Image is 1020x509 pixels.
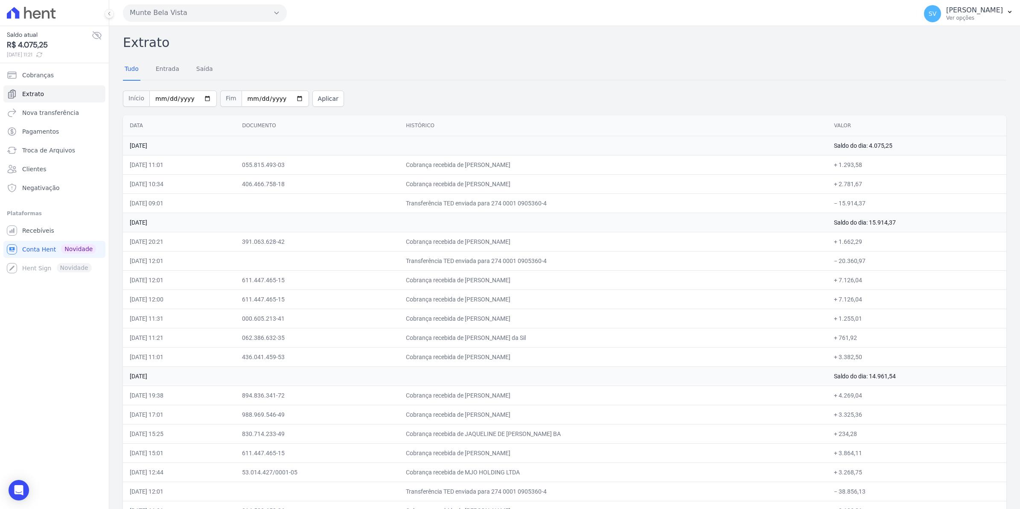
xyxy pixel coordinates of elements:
[235,232,399,251] td: 391.063.628-42
[827,174,1006,193] td: + 2.781,67
[946,6,1003,15] p: [PERSON_NAME]
[946,15,1003,21] p: Ver opções
[235,155,399,174] td: 055.815.493-03
[827,405,1006,424] td: + 3.325,36
[399,386,827,405] td: Cobrança recebida de [PERSON_NAME]
[3,67,105,84] a: Cobranças
[123,213,827,232] td: [DATE]
[827,309,1006,328] td: + 1.255,01
[827,136,1006,155] td: Saldo do dia: 4.075,25
[3,142,105,159] a: Troca de Arquivos
[827,386,1006,405] td: + 4.269,04
[61,244,96,254] span: Novidade
[827,443,1006,462] td: + 3.864,11
[235,115,399,136] th: Documento
[22,226,54,235] span: Recebíveis
[399,270,827,290] td: Cobrança recebida de [PERSON_NAME]
[3,104,105,121] a: Nova transferência
[235,462,399,482] td: 53.014.427/0001-05
[123,424,235,443] td: [DATE] 15:25
[3,222,105,239] a: Recebíveis
[7,30,92,39] span: Saldo atual
[7,67,102,277] nav: Sidebar
[399,115,827,136] th: Histórico
[399,290,827,309] td: Cobrança recebida de [PERSON_NAME]
[827,347,1006,366] td: + 3.382,50
[3,123,105,140] a: Pagamentos
[195,59,215,81] a: Saída
[123,193,235,213] td: [DATE] 09:01
[22,90,44,98] span: Extrato
[399,443,827,462] td: Cobrança recebida de [PERSON_NAME]
[399,309,827,328] td: Cobrança recebida de [PERSON_NAME]
[123,4,287,21] button: Munte Bela Vista
[827,366,1006,386] td: Saldo do dia: 14.961,54
[22,184,60,192] span: Negativação
[929,11,936,17] span: SV
[235,424,399,443] td: 830.714.233-49
[123,290,235,309] td: [DATE] 12:00
[123,443,235,462] td: [DATE] 15:01
[827,482,1006,501] td: − 38.856,13
[123,251,235,270] td: [DATE] 12:01
[399,405,827,424] td: Cobrança recebida de [PERSON_NAME]
[827,251,1006,270] td: − 20.360,97
[123,59,140,81] a: Tudo
[399,193,827,213] td: Transferência TED enviada para 274 0001 0905360-4
[827,213,1006,232] td: Saldo do dia: 15.914,37
[917,2,1020,26] button: SV [PERSON_NAME] Ver opções
[7,51,92,59] span: [DATE] 11:21
[123,347,235,366] td: [DATE] 11:01
[312,91,344,107] button: Aplicar
[399,174,827,193] td: Cobrança recebida de [PERSON_NAME]
[399,347,827,366] td: Cobrança recebida de [PERSON_NAME]
[123,91,149,107] span: Início
[123,482,235,501] td: [DATE] 12:01
[3,85,105,102] a: Extrato
[235,174,399,193] td: 406.466.758-18
[123,462,235,482] td: [DATE] 12:44
[827,155,1006,174] td: + 1.293,58
[3,161,105,178] a: Clientes
[123,386,235,405] td: [DATE] 19:38
[3,179,105,196] a: Negativação
[7,39,92,51] span: R$ 4.075,25
[399,462,827,482] td: Cobrança recebida de MJO HOLDING LTDA
[123,366,827,386] td: [DATE]
[235,290,399,309] td: 611.447.465-15
[827,270,1006,290] td: + 7.126,04
[827,193,1006,213] td: − 15.914,37
[123,328,235,347] td: [DATE] 11:21
[827,462,1006,482] td: + 3.268,75
[399,482,827,501] td: Transferência TED enviada para 274 0001 0905360-4
[123,309,235,328] td: [DATE] 11:31
[235,328,399,347] td: 062.386.632-35
[235,270,399,290] td: 611.447.465-15
[827,115,1006,136] th: Valor
[235,347,399,366] td: 436.041.459-53
[123,405,235,424] td: [DATE] 17:01
[154,59,181,81] a: Entrada
[123,174,235,193] td: [DATE] 10:34
[123,232,235,251] td: [DATE] 20:21
[220,91,242,107] span: Fim
[123,155,235,174] td: [DATE] 11:01
[22,127,59,136] span: Pagamentos
[827,232,1006,251] td: + 1.662,29
[22,71,54,79] span: Cobranças
[399,251,827,270] td: Transferência TED enviada para 274 0001 0905360-4
[123,136,827,155] td: [DATE]
[399,424,827,443] td: Cobrança recebida de JAQUELINE DE [PERSON_NAME] BA
[827,328,1006,347] td: + 761,92
[235,443,399,462] td: 611.447.465-15
[123,270,235,290] td: [DATE] 12:01
[827,424,1006,443] td: + 234,28
[9,480,29,500] div: Open Intercom Messenger
[123,33,1006,52] h2: Extrato
[399,328,827,347] td: Cobrança recebida de [PERSON_NAME] da Sil
[22,245,56,254] span: Conta Hent
[123,115,235,136] th: Data
[7,208,102,219] div: Plataformas
[235,405,399,424] td: 988.969.546-49
[3,241,105,258] a: Conta Hent Novidade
